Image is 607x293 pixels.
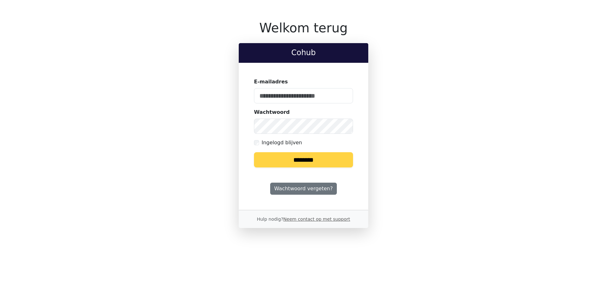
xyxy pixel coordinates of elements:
a: Neem contact op met support [283,217,350,222]
a: Wachtwoord vergeten? [270,183,337,195]
h2: Cohub [244,48,363,57]
small: Hulp nodig? [257,217,350,222]
h1: Welkom terug [239,20,368,36]
label: Ingelogd blijven [262,139,302,146]
label: Wachtwoord [254,108,290,116]
label: E-mailadres [254,78,288,86]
